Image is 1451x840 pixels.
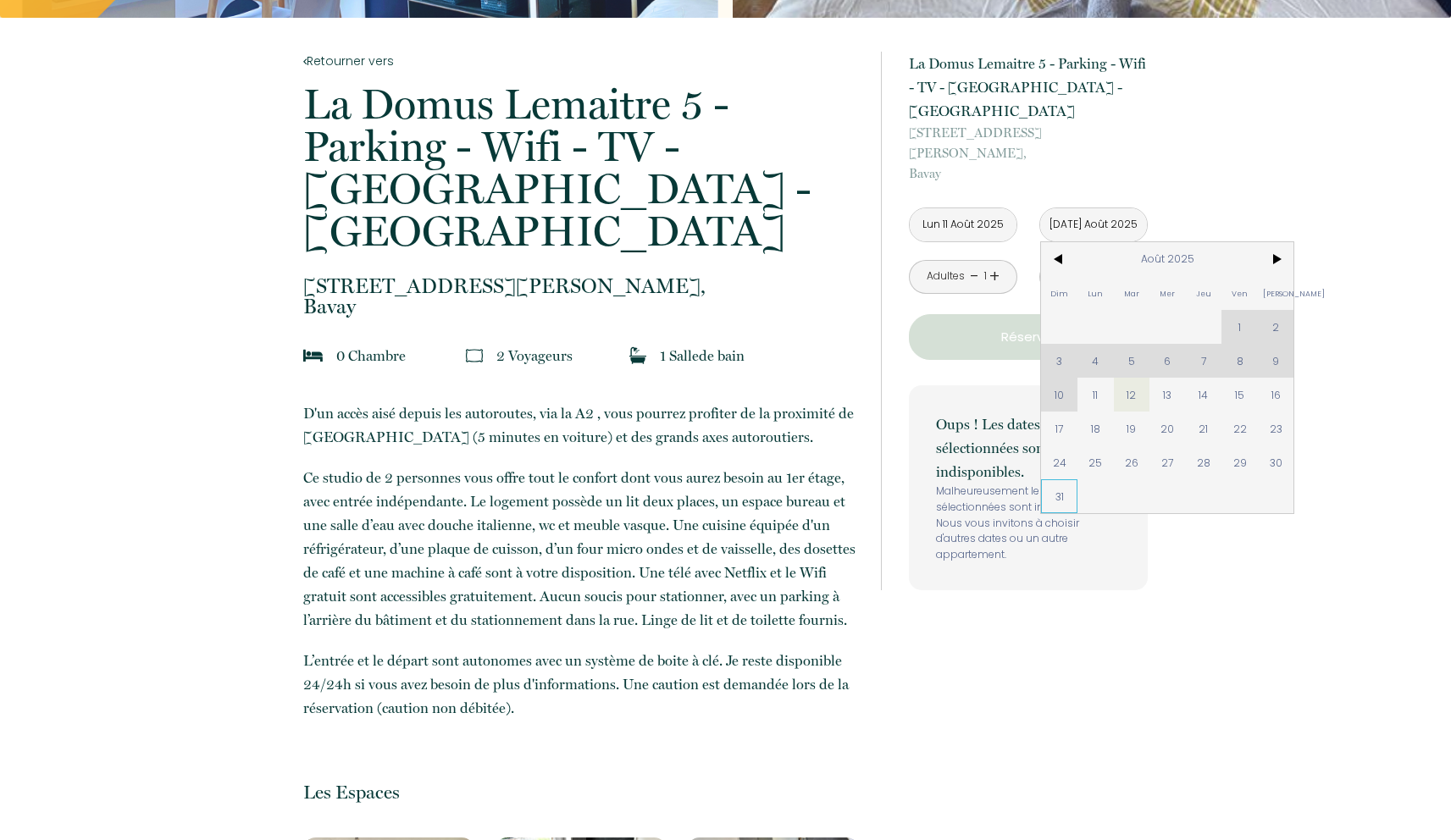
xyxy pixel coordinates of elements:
a: - [970,263,979,290]
span: 30 [1258,445,1294,479]
span: 31 [1041,479,1077,513]
a: + [989,263,1000,290]
span: > [1258,242,1294,276]
p: D'un accès aisé depuis les autoroutes, via la A2 , vous pourrez profiter de la proximité de [GEOG... [303,401,859,449]
p: Ce studio de 2 personnes vous offre tout le confort dont vous aurez besoin au 1er étage, avec ent... [303,466,859,632]
span: 24 [1041,445,1077,479]
span: s [567,347,573,364]
span: Mar [1114,276,1150,310]
p: L’entrée et le départ sont autonomes avec un système de boite à clé. Je reste disponible 24/24h s... [303,649,859,720]
span: 20 [1149,412,1186,445]
p: Bavay [303,276,859,317]
button: Réserver [909,314,1148,360]
div: Adultes [927,268,965,285]
span: 26 [1114,445,1150,479]
span: 23 [1258,412,1294,445]
span: 21 [1186,412,1222,445]
span: 27 [1149,445,1186,479]
span: 14 [1186,378,1222,412]
p: 1 Salle de bain [660,344,745,367]
p: Les Espaces [303,781,859,804]
span: Ven [1221,276,1258,310]
span: 17 [1041,412,1077,445]
span: 29 [1221,445,1258,479]
span: 25 [1077,445,1114,479]
span: 13 [1149,378,1186,412]
p: Réserver [915,327,1142,347]
img: guests [466,347,483,364]
span: 15 [1221,378,1258,412]
p: La Domus Lemaitre 5 - Parking - Wifi - TV - [GEOGRAPHIC_DATA] - [GEOGRAPHIC_DATA] [303,83,859,252]
p: La Domus Lemaitre 5 - Parking - Wifi - TV - [GEOGRAPHIC_DATA] - [GEOGRAPHIC_DATA] [909,52,1148,123]
span: Jeu [1186,276,1222,310]
span: 16 [1258,378,1294,412]
p: Oups ! Les dates sélectionnées sont indisponibles. [936,412,1121,484]
div: 1 [981,268,989,285]
p: 0 Chambre [336,344,406,367]
span: 12 [1114,378,1150,412]
input: Départ [1040,208,1147,241]
span: [STREET_ADDRESS][PERSON_NAME], [303,276,859,296]
p: Bavay [909,123,1148,184]
span: 18 [1077,412,1114,445]
span: < [1041,242,1077,276]
span: [STREET_ADDRESS][PERSON_NAME], [909,123,1148,163]
span: Mer [1149,276,1186,310]
span: 28 [1186,445,1222,479]
span: Août 2025 [1077,242,1258,276]
span: 11 [1077,378,1114,412]
input: Arrivée [910,208,1016,241]
a: Retourner vers [303,52,859,70]
span: 22 [1221,412,1258,445]
p: Malheureusement les dates sélectionnées sont indisponibles. Nous vous invitons à choisir d'autres... [936,484,1121,563]
span: [PERSON_NAME] [1258,276,1294,310]
span: 19 [1114,412,1150,445]
span: Lun [1077,276,1114,310]
p: 2 Voyageur [496,344,573,367]
span: Dim [1041,276,1077,310]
